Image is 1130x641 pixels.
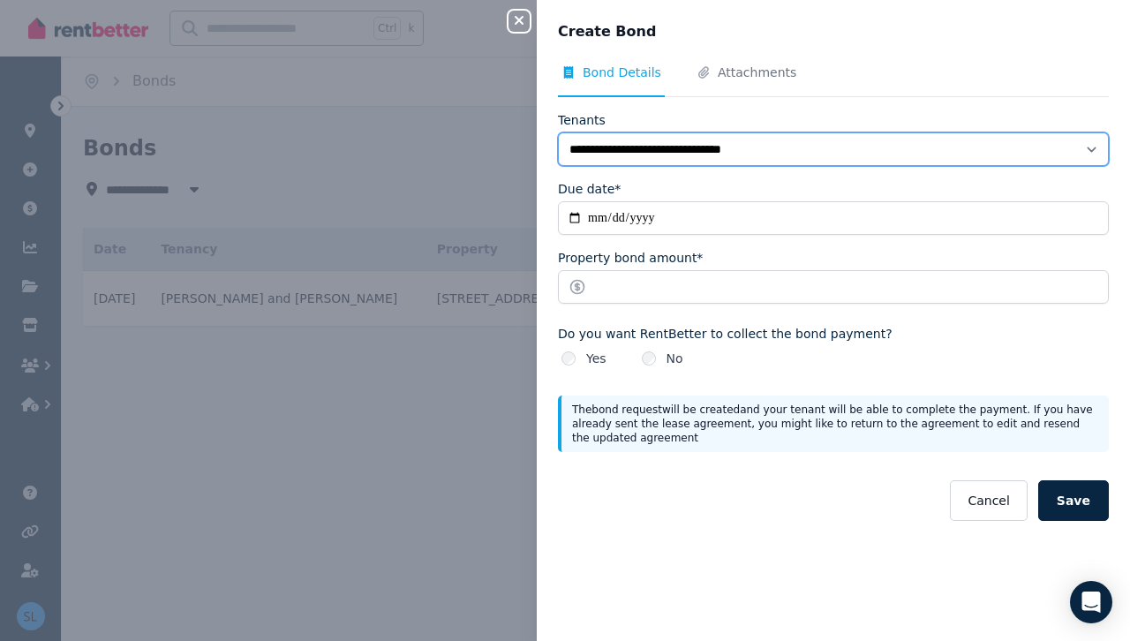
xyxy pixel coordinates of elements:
label: Yes [586,350,606,367]
span: Create Bond [558,21,656,42]
span: Bond Details [583,64,661,81]
label: Property bond amount* [558,249,703,267]
label: Do you want RentBetter to collect the bond payment? [558,325,1109,343]
div: Open Intercom Messenger [1070,581,1112,623]
label: No [667,350,683,367]
label: Due date* [558,180,621,198]
span: Attachments [718,64,796,81]
button: Save [1038,480,1109,521]
button: Cancel [950,480,1027,521]
label: Tenants [558,111,606,129]
nav: Tabs [558,64,1109,97]
p: The bond request will be created and your tenant will be able to complete the payment. If you hav... [572,403,1098,445]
